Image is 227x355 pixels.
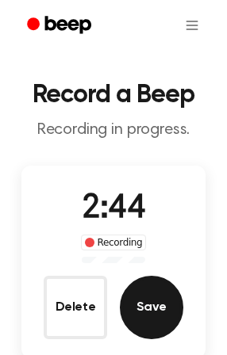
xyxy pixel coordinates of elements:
[44,276,107,339] button: Delete Audio Record
[81,235,147,250] div: Recording
[13,120,214,140] p: Recording in progress.
[13,82,214,108] h1: Record a Beep
[82,193,145,226] span: 2:44
[16,10,106,41] a: Beep
[173,6,211,44] button: Open menu
[120,276,183,339] button: Save Audio Record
